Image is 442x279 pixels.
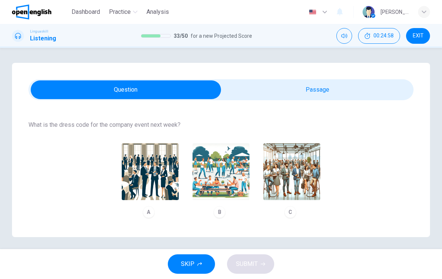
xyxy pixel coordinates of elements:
[363,6,375,18] img: Profile picture
[214,206,225,218] div: B
[109,7,131,16] span: Practice
[69,5,103,19] button: Dashboard
[413,33,424,39] span: EXIT
[191,31,252,40] span: for a new Projected Score
[381,7,409,16] div: [PERSON_NAME]
[12,4,69,19] a: OpenEnglish logo
[358,28,400,44] button: 00:24:58
[193,143,249,200] img: B
[106,5,140,19] button: Practice
[358,28,400,44] div: Hide
[174,31,188,40] span: 33 / 50
[30,29,48,34] span: Linguaskill
[373,33,394,39] span: 00:24:58
[146,7,169,16] span: Analysis
[168,254,215,274] button: SKIP
[308,9,317,15] img: en
[118,140,182,221] button: A
[143,5,172,19] button: Analysis
[30,34,56,43] h1: Listening
[263,143,320,200] img: C
[189,140,253,221] button: B
[260,140,324,221] button: C
[122,143,179,200] img: A
[28,120,414,129] span: What is the dress code for the company event next week?
[284,206,296,218] div: C
[72,7,100,16] span: Dashboard
[181,259,194,269] span: SKIP
[406,28,430,44] button: EXIT
[143,206,155,218] div: A
[336,28,352,44] div: Mute
[12,4,51,19] img: OpenEnglish logo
